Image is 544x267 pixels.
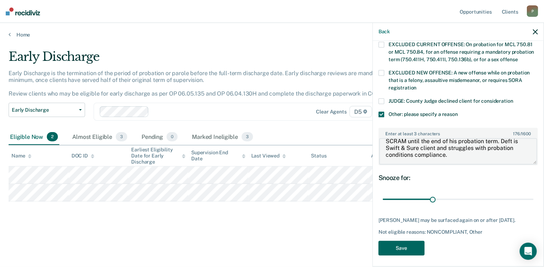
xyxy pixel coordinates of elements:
span: Early Discharge [12,107,76,113]
span: EXCLUDED NEW OFFENSE: A new offense while on probation that is a felony, assaultive misdemeanor, ... [389,70,530,91]
a: Home [9,31,535,38]
div: DOC ID [71,153,94,159]
button: Back [379,29,390,35]
span: 176 [513,131,520,136]
div: Last Viewed [251,153,286,159]
span: / 1600 [513,131,531,136]
div: Almost Eligible [71,129,129,145]
div: [PERSON_NAME] may be surfaced again on or after [DATE]. [379,217,538,223]
textarea: Deft just released from jail last month and placed on SCRAM until the end of his probation term. ... [379,138,537,165]
div: Early Discharge [9,49,417,70]
img: Recidiviz [6,8,40,15]
div: Snooze for: [379,174,538,182]
p: Early Discharge is the termination of the period of probation or parole before the full-term disc... [9,70,393,97]
button: Save [379,241,425,256]
span: 0 [167,132,178,141]
div: P [527,5,538,17]
div: Not eligible reasons: NONCOMPLIANT, Other [379,229,538,235]
div: Marked Ineligible [191,129,254,145]
div: Status [311,153,327,159]
span: Other: please specify a reason [389,111,458,117]
span: 2 [47,132,58,141]
span: EXCLUDED CURRENT OFFENSE: On probation for MCL 750.81 or MCL 750.84, for an offense requiring a m... [389,42,534,62]
label: Enter at least 3 characters [379,128,537,136]
span: 3 [116,132,127,141]
div: Open Intercom Messenger [520,243,537,260]
div: Name [11,153,31,159]
span: 3 [242,132,253,141]
span: D5 [350,106,372,117]
span: JUDGE: County Judge declined client for consideration [389,98,513,104]
div: Assigned to [371,153,405,159]
div: Earliest Eligibility Date for Early Discharge [131,147,186,165]
div: Eligible Now [9,129,59,145]
div: Supervision End Date [191,150,246,162]
div: Pending [140,129,179,145]
div: Clear agents [316,109,347,115]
